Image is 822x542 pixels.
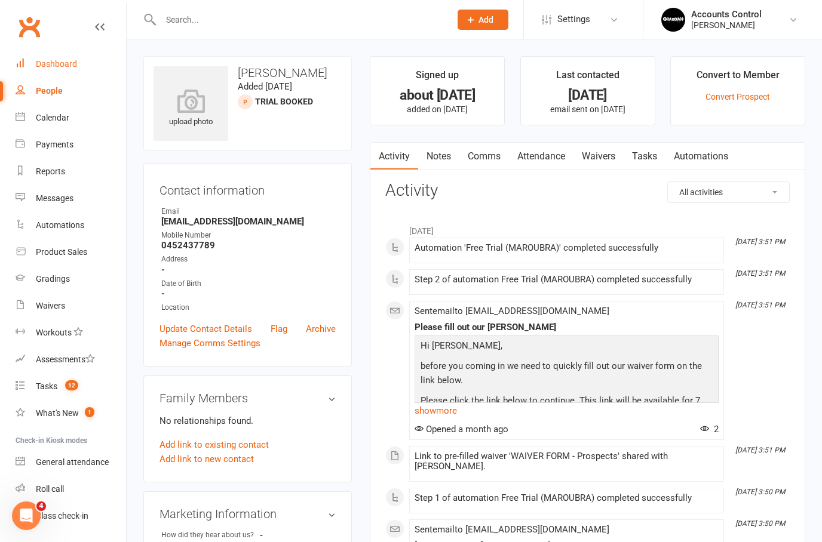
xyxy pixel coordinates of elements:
a: Tasks [624,143,665,170]
i: [DATE] 3:50 PM [735,488,785,496]
div: Dashboard [36,59,77,69]
iframe: Intercom live chat [12,501,41,530]
i: [DATE] 3:51 PM [735,446,785,454]
div: Product Sales [36,247,87,257]
a: Assessments [16,346,126,373]
i: [DATE] 3:51 PM [735,238,785,246]
div: What's New [36,408,79,418]
div: Please fill out our [PERSON_NAME] [415,322,719,332]
input: Search... [157,11,442,28]
div: Address [161,254,336,265]
span: Sent email to [EMAIL_ADDRESS][DOMAIN_NAME] [415,524,609,535]
h3: Marketing Information [160,507,336,521]
div: Last contacted [556,67,619,89]
a: Gradings [16,266,126,292]
p: Please click the link below to continue. This link will be available for 7 days. [418,393,716,425]
a: Roll call [16,476,126,503]
p: Hi [PERSON_NAME], [418,338,716,356]
div: Accounts Control [691,9,762,20]
div: Step 2 of automation Free Trial (MAROUBRA) completed successfully [415,275,719,285]
span: 4 [36,501,46,511]
div: upload photo [154,89,228,128]
span: 12 [65,380,78,390]
div: Convert to Member [697,67,780,89]
div: Email [161,206,336,217]
div: Location [161,302,336,313]
a: Payments [16,131,126,158]
div: Date of Birth [161,278,336,290]
a: Manage Comms Settings [160,336,260,350]
div: Payments [36,140,73,149]
i: [DATE] 3:51 PM [735,269,785,278]
p: added on [DATE] [381,104,493,114]
span: 1 [85,407,94,417]
img: thumb_image1701918351.png [661,8,685,32]
span: 2 [700,424,719,435]
div: Link to pre-filled waiver 'WAIVER FORM - Prospects' shared with [PERSON_NAME]. [415,451,719,472]
div: Tasks [36,381,57,391]
a: Product Sales [16,239,126,266]
a: Class kiosk mode [16,503,126,529]
div: Gradings [36,274,70,284]
strong: - [161,264,336,275]
div: Mobile Number [161,230,336,241]
h3: Family Members [160,392,336,405]
strong: - [260,531,329,540]
i: [DATE] 3:51 PM [735,301,785,309]
a: Calendar [16,104,126,131]
h3: Contact information [160,179,336,197]
div: [DATE] [532,89,644,101]
div: General attendance [36,457,109,467]
div: How did they hear about us? [161,529,260,541]
div: People [36,86,63,96]
time: Added [DATE] [238,81,292,92]
i: [DATE] 3:50 PM [735,519,785,528]
a: Clubworx [14,12,44,42]
a: Archive [306,322,336,336]
strong: - [161,288,336,299]
a: Waivers [573,143,624,170]
a: Messages [16,185,126,212]
div: Automations [36,220,84,230]
span: Trial Booked [255,97,313,106]
a: Comms [459,143,509,170]
a: Convert Prospect [706,92,770,101]
div: Assessments [36,355,95,364]
div: Calendar [36,113,69,122]
a: Activity [370,143,418,170]
a: Add link to new contact [160,452,254,466]
a: Notes [418,143,459,170]
div: Automation 'Free Trial (MAROUBRA)' completed successfully [415,243,719,253]
span: Add [479,15,493,24]
p: email sent on [DATE] [532,104,644,114]
div: Workouts [36,328,72,337]
p: No relationships found. [160,414,336,428]
a: What's New1 [16,400,126,427]
a: Update Contact Details [160,322,252,336]
p: before you coming in we need to quickly fill out our waiver form on the link below. [418,359,716,390]
div: Messages [36,193,73,203]
h3: [PERSON_NAME] [154,66,342,79]
div: Step 1 of automation Free Trial (MAROUBRA) completed successfully [415,493,719,503]
h3: Activity [385,181,790,200]
div: about [DATE] [381,89,493,101]
a: General attendance kiosk mode [16,449,126,476]
a: Waivers [16,292,126,319]
a: Workouts [16,319,126,346]
strong: 0452437789 [161,240,336,251]
span: Sent email to [EMAIL_ADDRESS][DOMAIN_NAME] [415,306,609,316]
div: Roll call [36,484,64,494]
li: [DATE] [385,218,790,238]
a: Flag [271,322,287,336]
div: Class check-in [36,511,88,521]
a: Tasks 12 [16,373,126,400]
span: Settings [557,6,590,33]
a: Automations [16,212,126,239]
span: Opened a month ago [415,424,508,435]
a: show more [415,402,719,419]
a: Attendance [509,143,573,170]
div: Signed up [416,67,459,89]
a: Automations [665,143,737,170]
a: Dashboard [16,51,126,78]
div: [PERSON_NAME] [691,20,762,30]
